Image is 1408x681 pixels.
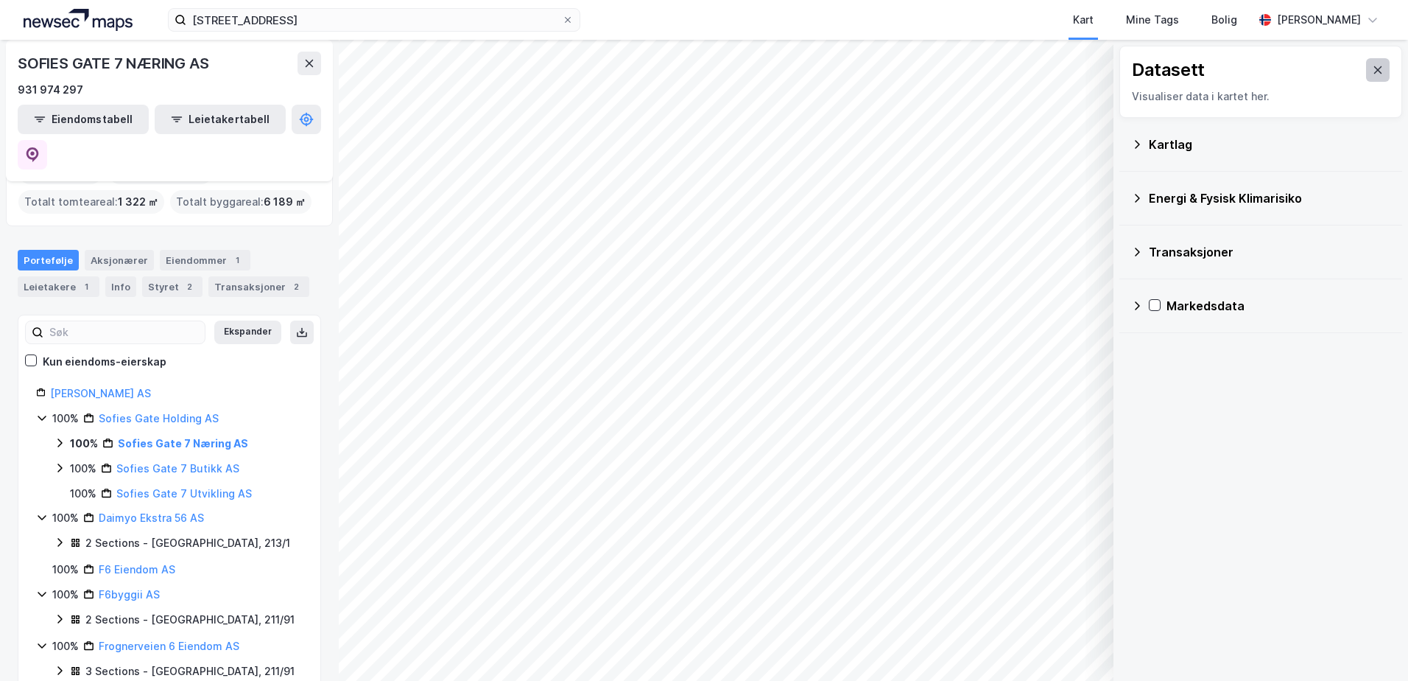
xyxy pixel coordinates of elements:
[18,81,83,99] div: 931 974 297
[70,485,96,503] div: 100%
[1149,136,1390,153] div: Kartlag
[1132,88,1390,105] div: Visualiser data i kartet her.
[116,462,239,475] a: Sofies Gate 7 Butikk AS
[50,387,151,399] a: [PERSON_NAME] AS
[52,586,79,604] div: 100%
[1334,610,1408,681] iframe: Chat Widget
[52,561,79,579] div: 100%
[214,321,281,344] button: Ekspander
[99,511,204,524] a: Daimyo Ekstra 56 AS
[118,437,248,450] a: Sofies Gate 7 Næring AS
[18,250,79,270] div: Portefølje
[105,276,136,297] div: Info
[70,460,96,478] div: 100%
[43,353,166,371] div: Kun eiendoms-eierskap
[79,279,94,294] div: 1
[18,276,99,297] div: Leietakere
[1126,11,1179,29] div: Mine Tags
[208,276,309,297] div: Transaksjoner
[116,487,252,500] a: Sofies Gate 7 Utvikling AS
[85,611,295,629] div: 2 Sections - [GEOGRAPHIC_DATA], 211/91
[186,9,562,31] input: Søk på adresse, matrikkel, gårdeiere, leietakere eller personer
[52,638,79,655] div: 100%
[1132,58,1205,82] div: Datasett
[182,279,197,294] div: 2
[1073,11,1094,29] div: Kart
[52,509,79,527] div: 100%
[170,190,311,214] div: Totalt byggareal :
[18,52,211,75] div: SOFIES GATE 7 NÆRING AS
[99,563,175,576] a: F6 Eiendom AS
[18,190,164,214] div: Totalt tomteareal :
[52,410,79,427] div: 100%
[1277,11,1361,29] div: [PERSON_NAME]
[230,253,244,268] div: 1
[1166,297,1390,315] div: Markedsdata
[85,534,290,552] div: 2 Sections - [GEOGRAPHIC_DATA], 213/1
[99,588,160,601] a: F6byggii AS
[289,279,303,294] div: 2
[99,640,239,652] a: Frognerveien 6 Eiendom AS
[99,412,219,425] a: Sofies Gate Holding AS
[43,321,205,343] input: Søk
[1211,11,1237,29] div: Bolig
[24,9,133,31] img: logo.a4113a55bc3d86da70a041830d287a7e.svg
[142,276,203,297] div: Styret
[160,250,250,270] div: Eiendommer
[264,193,306,211] span: 6 189 ㎡
[18,105,149,134] button: Eiendomstabell
[85,250,154,270] div: Aksjonærer
[118,193,158,211] span: 1 322 ㎡
[1149,243,1390,261] div: Transaksjoner
[70,435,98,453] div: 100%
[85,663,295,680] div: 3 Sections - [GEOGRAPHIC_DATA], 211/91
[155,105,286,134] button: Leietakertabell
[1149,189,1390,207] div: Energi & Fysisk Klimarisiko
